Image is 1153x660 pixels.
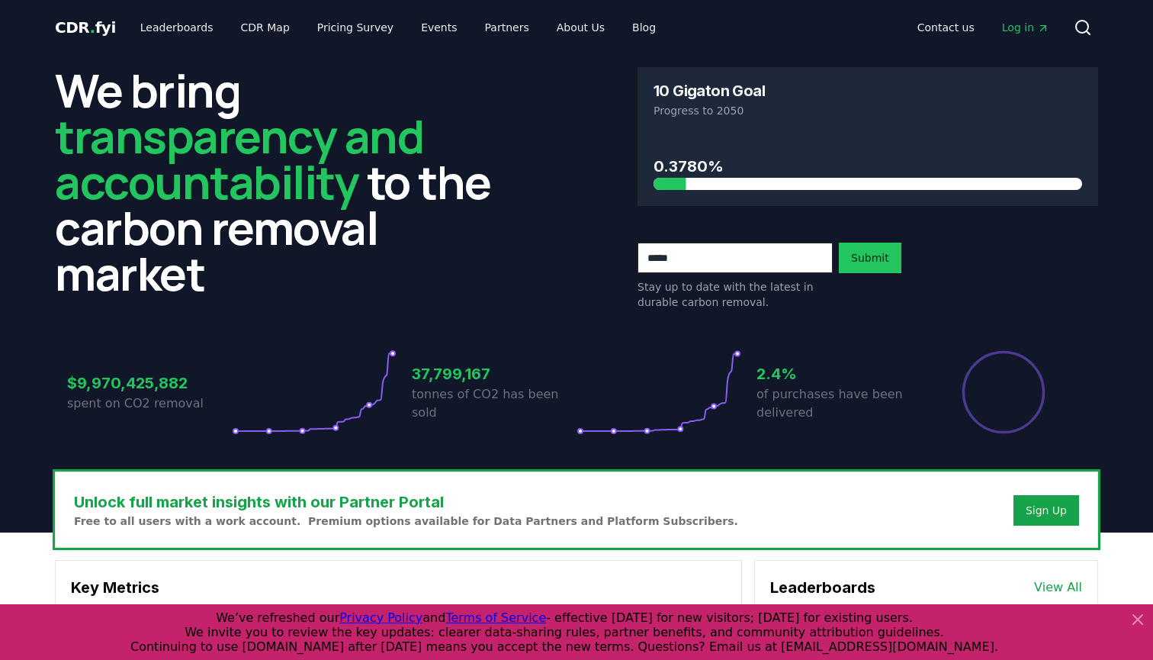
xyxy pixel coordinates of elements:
[990,14,1061,41] a: Log in
[55,17,116,38] a: CDR.fyi
[55,18,116,37] span: CDR fyi
[90,18,95,37] span: .
[654,83,765,98] h3: 10 Gigaton Goal
[67,372,232,394] h3: $9,970,425,882
[74,514,738,529] p: Free to all users with a work account. Premium options available for Data Partners and Platform S...
[905,14,1061,41] nav: Main
[128,14,226,41] a: Leaderboards
[654,103,1082,118] p: Progress to 2050
[473,14,541,41] a: Partners
[305,14,406,41] a: Pricing Survey
[638,279,833,310] p: Stay up to date with the latest in durable carbon removal.
[544,14,617,41] a: About Us
[67,394,232,413] p: spent on CO2 removal
[756,385,921,422] p: of purchases have been delivered
[412,362,576,385] h3: 37,799,167
[74,491,738,514] h3: Unlock full market insights with our Partner Portal
[55,105,423,213] span: transparency and accountability
[1034,578,1082,597] a: View All
[128,14,668,41] nav: Main
[961,349,1046,435] div: Percentage of sales delivered
[770,576,875,599] h3: Leaderboards
[71,576,726,599] h3: Key Metrics
[71,604,726,619] p: Find detailed analysis of carbon removal data through time.
[839,243,901,273] button: Submit
[756,362,921,385] h3: 2.4%
[654,155,1082,178] h3: 0.3780%
[412,385,576,422] p: tonnes of CO2 has been sold
[1026,503,1067,518] a: Sign Up
[409,14,469,41] a: Events
[1002,20,1049,35] span: Log in
[55,67,515,296] h2: We bring to the carbon removal market
[620,14,668,41] a: Blog
[1013,495,1079,526] button: Sign Up
[905,14,987,41] a: Contact us
[229,14,302,41] a: CDR Map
